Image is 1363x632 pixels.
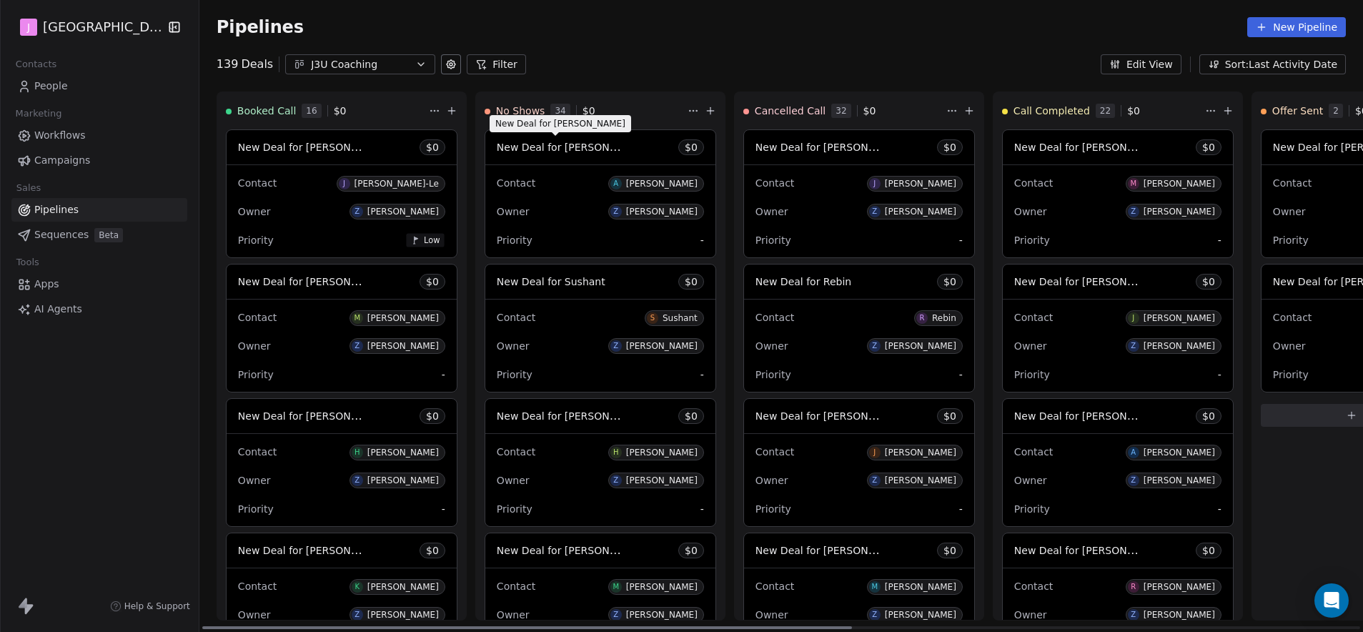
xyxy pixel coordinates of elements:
span: Booked Call [237,104,296,118]
div: [PERSON_NAME] [626,207,698,217]
span: - [700,233,704,247]
span: Contact [1273,177,1312,189]
div: S [650,312,655,324]
span: Campaigns [34,153,90,168]
button: New Pipeline [1247,17,1346,37]
span: Contact [497,581,535,592]
span: Priority [238,234,274,246]
div: New Deal for [PERSON_NAME]$0ContactJ[PERSON_NAME]OwnerZ[PERSON_NAME]Priority- [1002,264,1234,392]
span: Owner [755,206,788,217]
div: Sushant [663,313,698,323]
span: Priority [238,503,274,515]
button: Edit View [1101,54,1181,74]
div: [PERSON_NAME] [1144,610,1215,620]
span: Owner [238,475,271,486]
div: New Deal for [PERSON_NAME]$0ContactJ[PERSON_NAME]OwnerZ[PERSON_NAME]Priority- [743,129,975,258]
span: Owner [238,340,271,352]
div: New Deal for [PERSON_NAME]$0ContactH[PERSON_NAME]OwnerZ[PERSON_NAME]Priority- [485,398,716,527]
div: [PERSON_NAME] [367,341,439,351]
span: $ 0 [685,409,698,423]
div: H [613,447,619,458]
span: Priority [238,369,274,380]
div: Cancelled Call32$0 [743,92,943,129]
div: [PERSON_NAME] [626,582,698,592]
div: [PERSON_NAME] [885,341,956,351]
a: Campaigns [11,149,187,172]
div: Z [872,609,877,621]
span: Contact [755,177,794,189]
span: Workflows [34,128,86,143]
div: [PERSON_NAME] [1144,582,1215,592]
div: J [873,447,876,458]
span: New Deal for [PERSON_NAME] [1014,275,1165,288]
a: Pipelines [11,198,187,222]
span: New Deal for [PERSON_NAME]-Le [238,140,405,154]
div: R [919,312,924,324]
span: 22 [1096,104,1115,118]
span: Owner [238,609,271,621]
div: Z [355,340,360,352]
span: Priority [755,369,791,380]
span: Priority [755,503,791,515]
div: J [873,178,876,189]
div: [PERSON_NAME] [885,475,956,485]
div: A [613,178,618,189]
span: - [1218,367,1221,382]
span: - [959,502,963,516]
div: [PERSON_NAME] [885,448,956,458]
span: 16 [302,104,321,118]
span: Owner [1014,340,1047,352]
div: [PERSON_NAME] [626,475,698,485]
div: [PERSON_NAME] [367,313,439,323]
span: Contact [1273,312,1312,323]
div: M [354,312,360,324]
span: Sales [10,177,47,199]
span: $ 0 [426,409,439,423]
span: Contact [497,446,535,458]
div: A [1131,447,1136,458]
span: Priority [1273,234,1309,246]
span: - [959,233,963,247]
div: [PERSON_NAME] [367,448,439,458]
span: New Deal for [PERSON_NAME] [1014,409,1165,423]
span: Owner [1014,475,1047,486]
span: Contact [497,177,535,189]
div: [PERSON_NAME] [1144,179,1215,189]
span: Priority [497,369,532,380]
span: Priority [1014,503,1050,515]
button: Filter [467,54,526,74]
span: Apps [34,277,59,292]
span: Low [424,234,440,245]
span: Priority [497,234,532,246]
div: [PERSON_NAME] [885,207,956,217]
div: Z [1131,475,1136,486]
span: Priority [1014,369,1050,380]
div: Rebin [932,313,956,323]
span: Contact [1014,446,1053,458]
span: Owner [755,340,788,352]
span: $ 0 [685,275,698,289]
span: Contact [755,446,794,458]
div: [PERSON_NAME] [1144,341,1215,351]
span: $ 0 [426,275,439,289]
span: $ 0 [1202,543,1215,558]
span: - [959,367,963,382]
div: [PERSON_NAME] [1144,475,1215,485]
div: Call Completed22$0 [1002,92,1202,129]
span: Contact [238,312,277,323]
span: Pipelines [217,17,304,37]
span: $ 0 [583,104,595,118]
div: [PERSON_NAME] [367,475,439,485]
span: Owner [755,475,788,486]
span: Owner [238,206,271,217]
span: New Deal for [PERSON_NAME] [238,275,389,288]
span: $ 0 [1202,409,1215,423]
div: [PERSON_NAME] [367,207,439,217]
div: Z [613,340,618,352]
span: Priority [755,234,791,246]
span: Owner [1014,206,1047,217]
div: [PERSON_NAME] [626,610,698,620]
span: $ 0 [943,409,956,423]
div: [PERSON_NAME] [367,582,439,592]
span: $ 0 [943,543,956,558]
